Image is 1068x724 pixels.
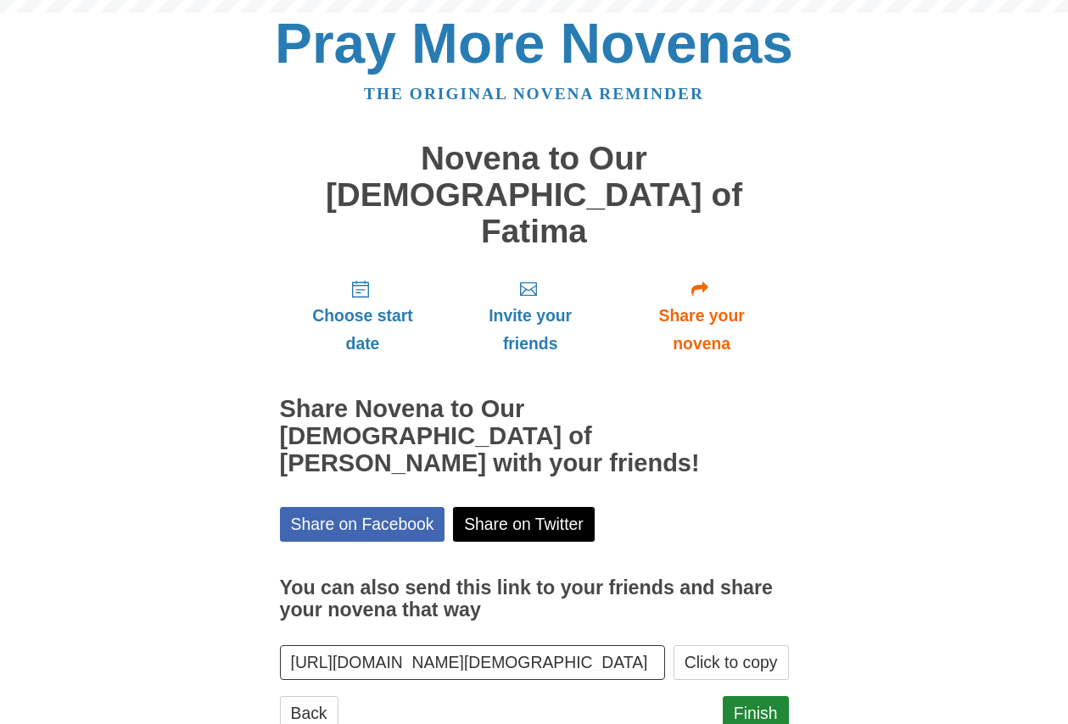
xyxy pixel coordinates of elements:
[297,302,429,358] span: Choose start date
[445,266,614,367] a: Invite your friends
[364,85,704,103] a: The original novena reminder
[275,12,793,75] a: Pray More Novenas
[453,507,595,542] a: Share on Twitter
[280,396,789,477] h2: Share Novena to Our [DEMOGRAPHIC_DATA] of [PERSON_NAME] with your friends!
[280,577,789,621] h3: You can also send this link to your friends and share your novena that way
[280,266,446,367] a: Choose start date
[280,141,789,249] h1: Novena to Our [DEMOGRAPHIC_DATA] of Fatima
[632,302,772,358] span: Share your novena
[674,645,789,680] button: Click to copy
[462,302,597,358] span: Invite your friends
[280,507,445,542] a: Share on Facebook
[615,266,789,367] a: Share your novena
